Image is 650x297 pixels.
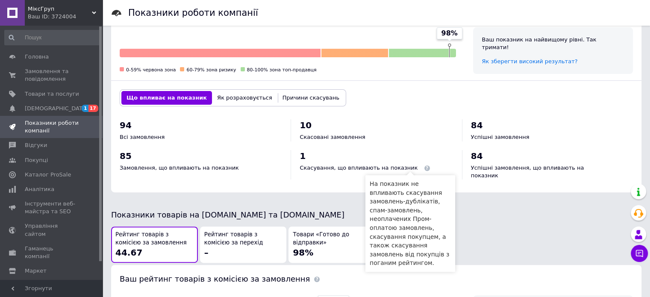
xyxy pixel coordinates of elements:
span: Всі замовлення [120,134,165,140]
button: Товари «Готово до відправки»98% [288,226,375,263]
button: Чат з покупцем [631,245,648,262]
span: Успішні замовлення, що впливають на показник [471,165,584,179]
span: 17 [88,105,98,112]
h1: Показники роботи компанії [128,8,258,18]
span: Гаманець компанії [25,245,79,260]
span: На показник не впливають скасування замовлень-дублікатів, спам-замовлень, неоплачених Пром-оплато... [370,180,449,266]
span: 94 [120,120,132,130]
span: Покупці [25,156,48,164]
span: Показники товарів на [DOMAIN_NAME] та [DOMAIN_NAME] [111,210,344,219]
button: Як розраховується [212,91,277,105]
a: Як зберегти високий результат? [482,58,577,65]
span: Замовлення, що впливають на показник [120,165,239,171]
span: Рейтинг товарів з комісією за замовлення [115,231,194,247]
span: Скасовані замовлення [300,134,365,140]
span: 44.67 [115,247,142,258]
span: Замовлення та повідомлення [25,68,79,83]
span: 85 [120,151,132,161]
button: Причини скасувань [277,91,344,105]
span: – [204,247,209,258]
span: 60-79% зона ризику [186,67,236,73]
span: МіксГруп [28,5,92,13]
span: Управління сайтом [25,222,79,238]
span: Товари «Готово до відправки» [293,231,371,247]
span: Товари та послуги [25,90,79,98]
span: 98% [293,247,313,258]
span: 84 [471,151,483,161]
span: Аналітика [25,185,54,193]
span: Ваш рейтинг товарів з комісією за замовлення [120,274,310,283]
span: Головна [25,53,49,61]
span: Успішні замовлення [471,134,529,140]
div: Ваш показник на найвищому рівні. Так тримати! [482,36,624,51]
span: 10 [300,120,312,130]
span: Відгуки [25,141,47,149]
span: Каталог ProSale [25,171,71,179]
span: 1 [82,105,88,112]
span: Інструменти веб-майстра та SEO [25,200,79,215]
div: Ваш ID: 3724004 [28,13,103,21]
span: [DEMOGRAPHIC_DATA] [25,105,88,112]
span: 0-59% червона зона [126,67,176,73]
span: Рейтинг товарів з комісією за перехід [204,231,282,247]
span: 98% [441,29,457,38]
span: 84 [471,120,483,130]
span: 1 [300,151,306,161]
button: Рейтинг товарів з комісією за замовлення44.67 [111,226,198,263]
button: Що впливає на показник [121,91,212,105]
span: Маркет [25,267,47,275]
span: Показники роботи компанії [25,119,79,135]
span: Скасування, що впливають на показник [300,165,418,171]
button: Рейтинг товарів з комісією за перехід– [200,226,287,263]
input: Пошук [4,30,101,45]
span: 80-100% зона топ-продавця [247,67,317,73]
